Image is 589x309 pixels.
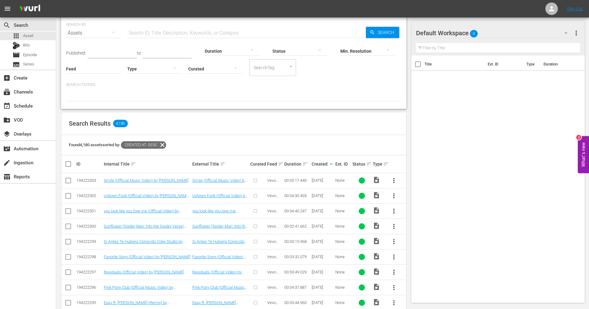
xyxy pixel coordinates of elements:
span: Published: [66,51,86,56]
div: [DATE] [312,193,334,198]
div: ID [76,162,102,167]
span: Video [373,298,380,306]
span: sort [278,161,284,167]
div: Feed [267,160,282,168]
a: Pink Pony Club (Official Music Video) by [PERSON_NAME] [192,285,247,294]
div: [DATE] [312,239,334,244]
div: None [335,254,351,259]
button: more_vert [386,280,401,295]
div: Type [373,160,385,168]
div: [DATE] [312,254,334,259]
span: Video [373,176,380,184]
div: None [335,239,351,244]
div: Curated [250,162,266,167]
div: Bits [12,42,20,49]
a: Favorite Song (Official Video) by [PERSON_NAME] [192,254,248,264]
span: to [137,51,141,56]
div: 00:04:40.247 [284,209,310,213]
span: more_vert [572,29,580,37]
div: [DATE] [312,285,334,290]
span: 0 [470,27,478,40]
div: 00:03:44.960 [284,300,310,305]
a: Residuals (Official Video) by [PERSON_NAME] [192,270,244,279]
button: more_vert [386,188,401,203]
span: Search [375,27,399,38]
span: Search [3,22,11,29]
div: 00:05:17.440 [284,178,310,183]
div: 194222295 [76,300,102,305]
button: Open Feedback Widget [578,136,589,173]
div: [DATE] [312,270,334,274]
button: Open [288,64,294,70]
span: more_vert [390,192,398,200]
span: Series [12,61,20,68]
span: Reports [3,173,11,181]
div: 00:02:41.662 [284,224,310,229]
button: more_vert [386,234,401,249]
span: Vevo Partner Catalog [267,209,280,223]
a: Sunflower (Spider-Man: Into the Spider-Verse) (Official Video) by [PERSON_NAME] and [PERSON_NAME] [192,224,248,243]
span: Video [373,222,380,229]
span: Ingestion [3,159,11,167]
a: you look like you love me (Official Video) by [PERSON_NAME] (feat. [PERSON_NAME]) [192,209,238,227]
a: Smile (Official Music Video) by [PERSON_NAME] [192,178,247,187]
a: Si Antes Te Hubiera Conocido Coke Studio by [PERSON_NAME] [192,239,247,253]
span: more_vert [390,207,398,215]
span: Video [373,253,380,260]
span: Video [373,237,380,245]
span: keyboard_arrow_down [328,161,334,167]
div: Status [352,160,371,168]
a: Smile (Official Music Video) by [PERSON_NAME] [104,178,189,183]
div: None [335,270,351,274]
div: 00:04:30.403 [284,193,310,198]
div: Duration [284,160,310,168]
th: Title [424,56,484,73]
div: None [335,209,351,213]
a: Sign Out [567,6,583,11]
div: [DATE] [312,300,334,305]
span: sort [366,161,372,167]
div: Internal Title [104,160,190,168]
button: more_vert [386,204,401,219]
span: Vevo Partner Catalog [267,178,280,192]
a: Uptown Funk (Official Video) by [PERSON_NAME] ft. [PERSON_NAME] [192,193,248,207]
a: Pink Pony Club (Official Music Video) by [PERSON_NAME] [104,285,176,294]
th: Duration [540,56,577,73]
div: 194222303 [76,178,102,183]
span: more_vert [390,284,398,291]
span: Bits [23,42,30,48]
span: Vevo Partner Catalog [267,193,280,207]
span: Automation [3,145,11,152]
span: Vevo Partner Catalog [267,270,280,284]
span: Vevo Partner Catalog [267,285,280,299]
div: [DATE] [312,224,334,229]
span: sort [131,161,136,167]
button: more_vert [386,249,401,264]
img: ans4CAIJ8jUAAAAAAAAAAAAAAAAAAAAAAAAgQb4GAAAAAAAAAAAAAAAAAAAAAAAAJMjXAAAAAAAAAAAAAAAAAAAAAAAAgAT5G... [15,2,45,16]
a: Si Antes Te Hubiera Conocido Coke Studio by [PERSON_NAME] [104,239,185,249]
span: more_vert [390,238,398,245]
div: Assets [66,24,121,42]
div: [DATE] [312,178,334,183]
button: more_vert [572,26,580,41]
div: None [335,285,351,290]
div: None [335,224,351,229]
div: 00:03:32.079 [284,254,310,259]
span: Asset [12,32,20,40]
div: 00:03:15.968 [284,239,310,244]
div: 00:03:49.029 [284,270,310,274]
span: menu [4,5,11,12]
div: 194222298 [76,254,102,259]
div: 194222302 [76,193,102,198]
span: more_vert [390,253,398,261]
div: 00:04:37.887 [284,285,310,290]
div: 194222297 [76,270,102,274]
span: sort [302,161,308,167]
a: Sunflower (Spider-Man: Into the Spider-Verse) (Official Video) by [PERSON_NAME] and [PERSON_NAME] [104,224,186,238]
div: 2 [576,135,581,140]
span: Created At: desc [121,141,159,149]
span: Search Results [69,120,111,127]
span: sort [220,161,226,167]
p: Search Filters: [66,82,401,88]
div: [DATE] [312,209,334,213]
